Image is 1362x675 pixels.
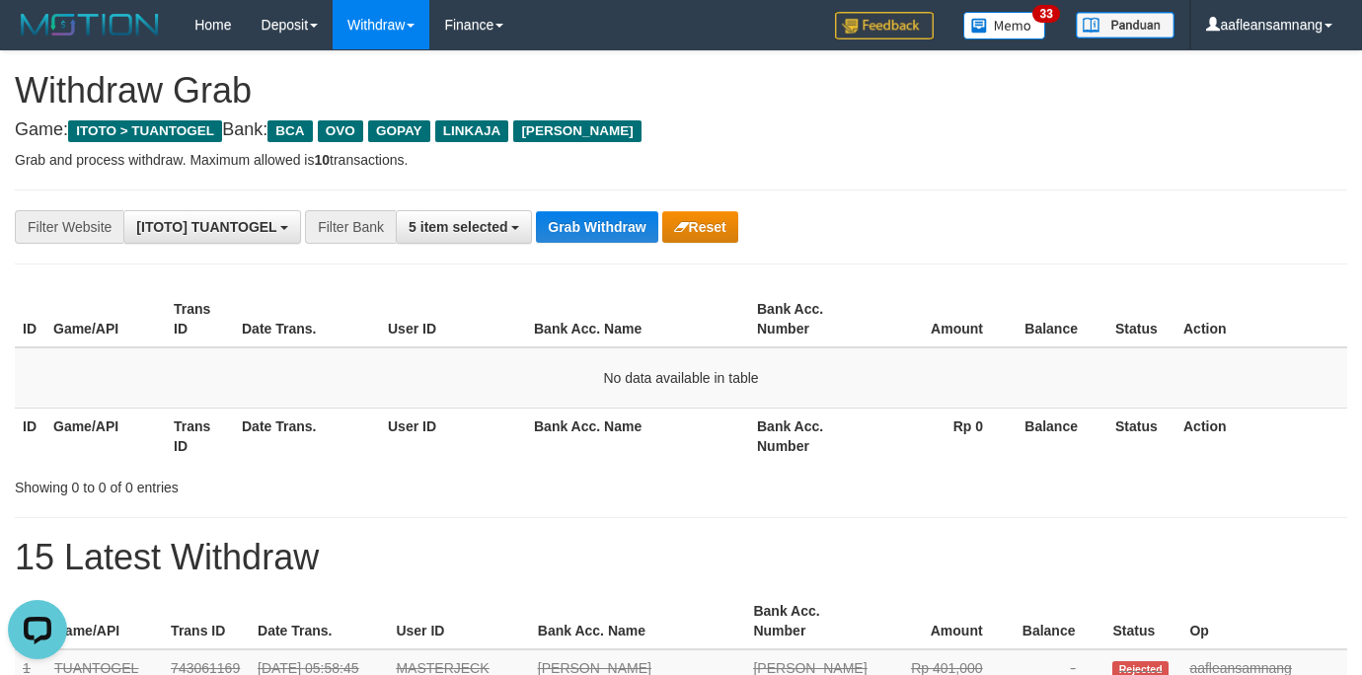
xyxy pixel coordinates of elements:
[15,120,1347,140] h4: Game: Bank:
[1175,408,1347,464] th: Action
[15,210,123,244] div: Filter Website
[435,120,509,142] span: LINKAJA
[530,593,746,649] th: Bank Acc. Name
[1181,593,1347,649] th: Op
[409,219,507,235] span: 5 item selected
[1013,291,1107,347] th: Balance
[136,219,276,235] span: [ITOTO] TUANTOGEL
[1175,291,1347,347] th: Action
[1076,12,1174,38] img: panduan.png
[963,12,1046,39] img: Button%20Memo.svg
[1107,291,1175,347] th: Status
[15,408,45,464] th: ID
[305,210,396,244] div: Filter Bank
[318,120,363,142] span: OVO
[15,538,1347,577] h1: 15 Latest Withdraw
[166,408,234,464] th: Trans ID
[267,120,312,142] span: BCA
[388,593,529,649] th: User ID
[15,470,553,497] div: Showing 0 to 0 of 0 entries
[45,408,166,464] th: Game/API
[513,120,641,142] span: [PERSON_NAME]
[870,408,1013,464] th: Rp 0
[749,408,870,464] th: Bank Acc. Number
[15,347,1347,409] td: No data available in table
[745,593,874,649] th: Bank Acc. Number
[166,291,234,347] th: Trans ID
[1013,408,1107,464] th: Balance
[662,211,738,243] button: Reset
[163,593,250,649] th: Trans ID
[234,291,380,347] th: Date Trans.
[8,8,67,67] button: Open LiveChat chat widget
[1013,593,1105,649] th: Balance
[396,210,532,244] button: 5 item selected
[234,408,380,464] th: Date Trans.
[123,210,301,244] button: [ITOTO] TUANTOGEL
[835,12,934,39] img: Feedback.jpg
[1032,5,1059,23] span: 33
[45,291,166,347] th: Game/API
[15,291,45,347] th: ID
[314,152,330,168] strong: 10
[1107,408,1175,464] th: Status
[68,120,222,142] span: ITOTO > TUANTOGEL
[536,211,657,243] button: Grab Withdraw
[1104,593,1181,649] th: Status
[46,593,163,649] th: Game/API
[749,291,870,347] th: Bank Acc. Number
[250,593,388,649] th: Date Trans.
[526,291,749,347] th: Bank Acc. Name
[875,593,1013,649] th: Amount
[380,291,526,347] th: User ID
[15,71,1347,111] h1: Withdraw Grab
[380,408,526,464] th: User ID
[15,150,1347,170] p: Grab and process withdraw. Maximum allowed is transactions.
[870,291,1013,347] th: Amount
[15,10,165,39] img: MOTION_logo.png
[526,408,749,464] th: Bank Acc. Name
[368,120,430,142] span: GOPAY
